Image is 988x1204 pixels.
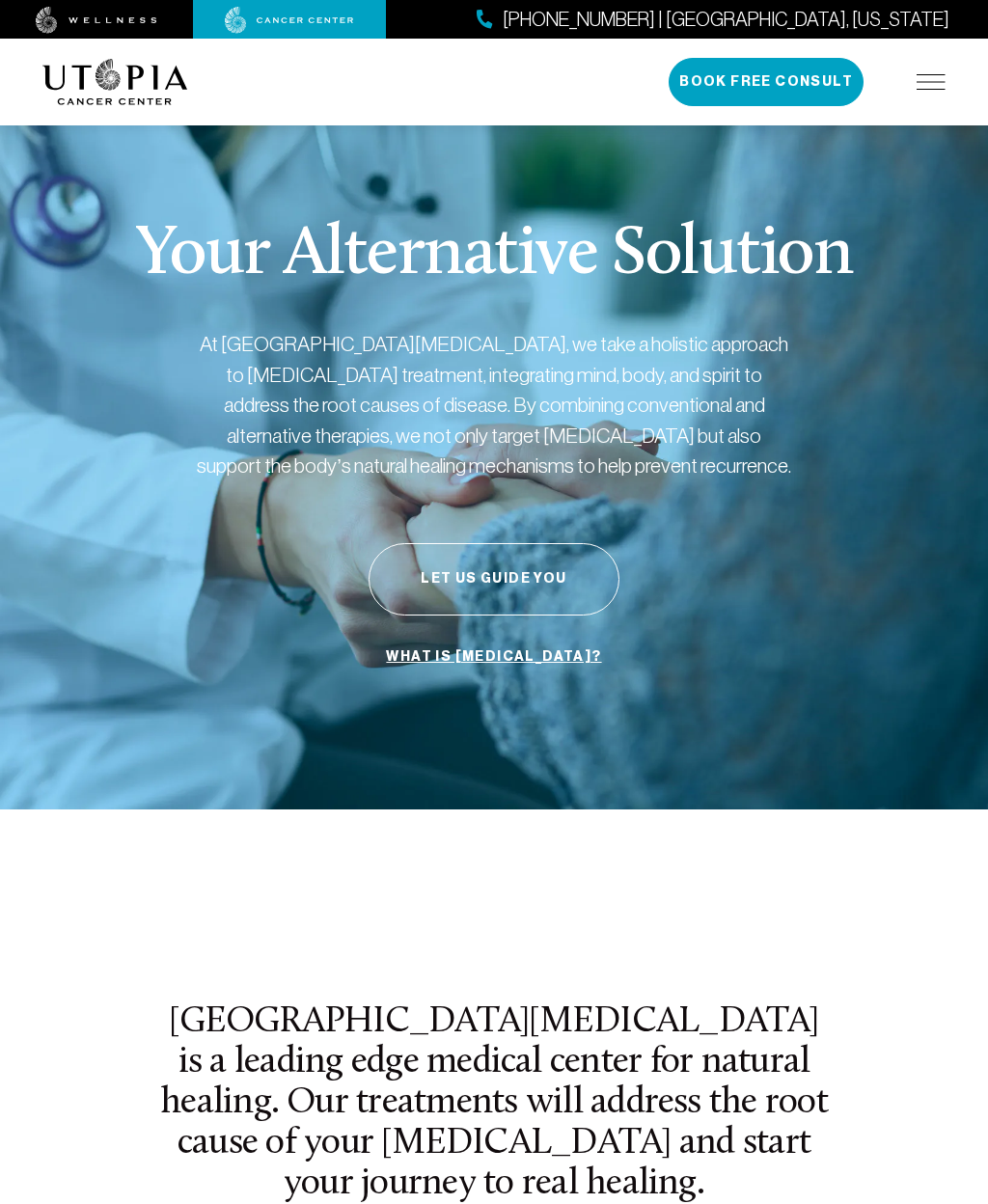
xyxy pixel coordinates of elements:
img: icon-hamburger [917,74,946,90]
button: Let Us Guide You [369,543,619,616]
img: cancer center [225,7,354,34]
a: [PHONE_NUMBER] | [GEOGRAPHIC_DATA], [US_STATE] [477,6,949,34]
a: What is [MEDICAL_DATA]? [381,639,606,675]
p: At [GEOGRAPHIC_DATA][MEDICAL_DATA], we take a holistic approach to [MEDICAL_DATA] treatment, inte... [195,329,793,481]
img: wellness [36,7,157,34]
span: [PHONE_NUMBER] | [GEOGRAPHIC_DATA], [US_STATE] [503,6,949,34]
img: logo [42,59,188,105]
button: Book Free Consult [669,58,864,106]
p: Your Alternative Solution [135,221,852,290]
